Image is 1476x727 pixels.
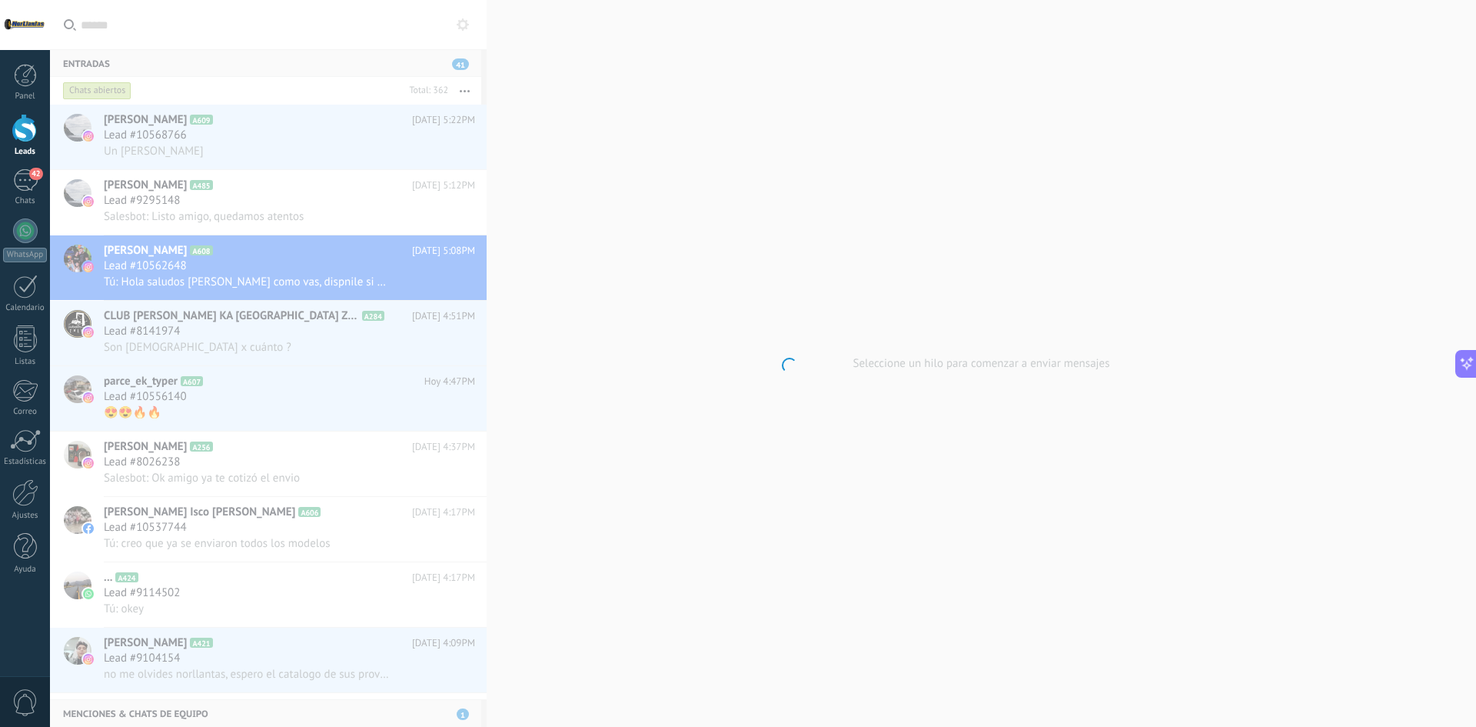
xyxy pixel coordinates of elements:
div: Correo [3,407,48,417]
div: WhatsApp [3,248,47,262]
div: Calendario [3,303,48,313]
div: Ayuda [3,565,48,575]
div: Ajustes [3,511,48,521]
div: Leads [3,147,48,157]
div: Listas [3,357,48,367]
div: Panel [3,92,48,102]
div: Chats [3,196,48,206]
div: Estadísticas [3,457,48,467]
span: 42 [29,168,42,180]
